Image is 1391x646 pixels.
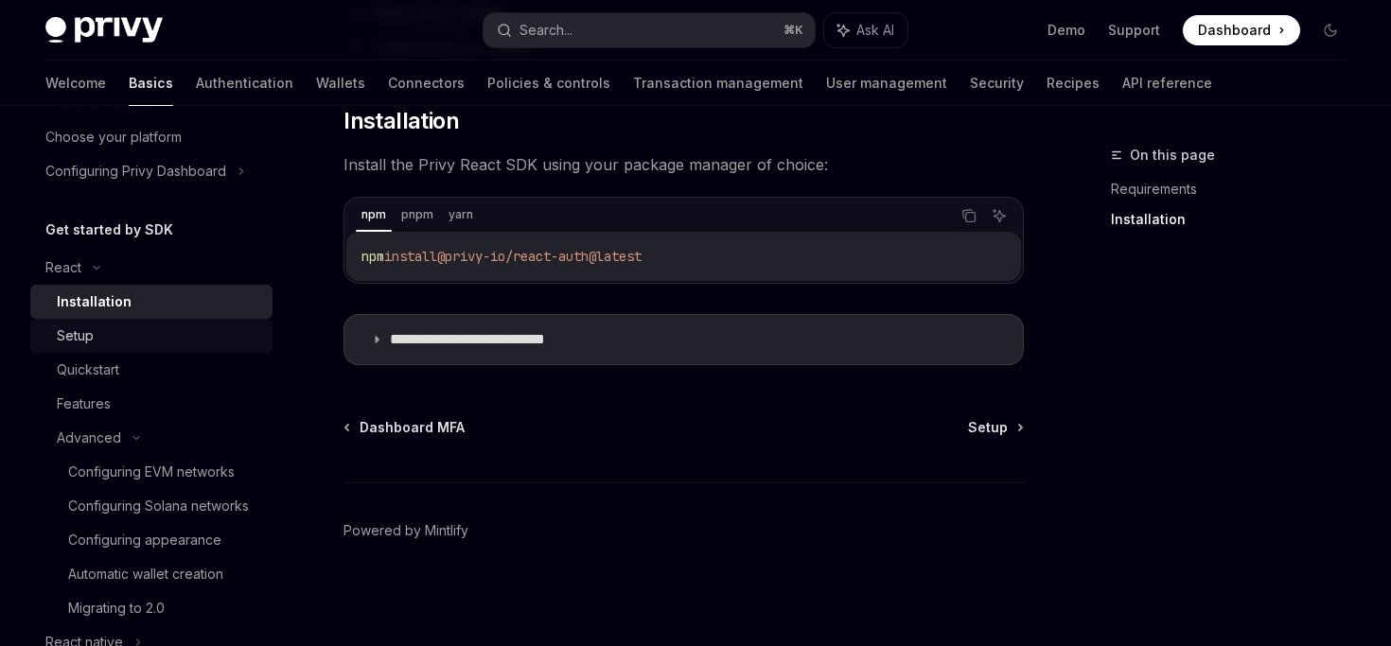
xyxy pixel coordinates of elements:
div: Configuring EVM networks [68,461,235,483]
a: Dashboard MFA [345,418,465,437]
div: Choose your platform [45,126,182,148]
div: Automatic wallet creation [68,563,223,585]
a: Recipes [1047,61,1100,106]
div: Features [57,393,111,415]
div: yarn [443,203,479,226]
a: Choose your platform [30,120,273,154]
a: Configuring EVM networks [30,455,273,489]
span: npm [361,248,384,265]
span: Dashboard MFA [360,418,465,437]
a: Quickstart [30,353,273,387]
h5: Get started by SDK [45,218,173,241]
span: On this page [1130,144,1215,166]
a: Basics [129,61,173,106]
div: Configuring Solana networks [68,495,249,517]
a: Support [1108,21,1160,40]
div: Search... [519,19,572,42]
a: Transaction management [633,61,803,106]
span: Dashboard [1198,21,1271,40]
a: Migrating to 2.0 [30,591,273,625]
button: Ask AI [824,13,907,47]
div: Migrating to 2.0 [68,597,165,620]
div: React [45,256,81,279]
a: Setup [30,319,273,353]
span: Setup [968,418,1008,437]
a: Configuring appearance [30,523,273,557]
a: Setup [968,418,1022,437]
div: Configuring Privy Dashboard [45,160,226,183]
span: install [384,248,437,265]
a: Demo [1048,21,1085,40]
a: API reference [1122,61,1212,106]
a: Dashboard [1183,15,1300,45]
a: Authentication [196,61,293,106]
a: Requirements [1111,174,1361,204]
a: Connectors [388,61,465,106]
div: pnpm [396,203,439,226]
span: ⌘ K [784,23,803,38]
a: Features [30,387,273,421]
a: Installation [30,285,273,319]
div: Installation [57,290,132,313]
div: Quickstart [57,358,119,381]
a: Powered by Mintlify [343,521,468,540]
button: Copy the contents from the code block [957,203,981,228]
div: npm [356,203,392,226]
span: Install the Privy React SDK using your package manager of choice: [343,151,1024,178]
a: Welcome [45,61,106,106]
span: @privy-io/react-auth@latest [437,248,642,265]
div: Setup [57,324,94,347]
button: Ask AI [987,203,1012,228]
div: Advanced [57,427,121,449]
a: Automatic wallet creation [30,557,273,591]
a: Installation [1111,204,1361,235]
a: Wallets [316,61,365,106]
a: User management [826,61,947,106]
img: dark logo [45,17,163,44]
div: Configuring appearance [68,529,221,551]
a: Policies & controls [487,61,610,106]
span: Ask AI [856,21,894,40]
button: Search...⌘K [484,13,814,47]
button: Toggle dark mode [1315,15,1346,45]
a: Configuring Solana networks [30,489,273,523]
a: Security [970,61,1024,106]
span: Installation [343,106,459,136]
